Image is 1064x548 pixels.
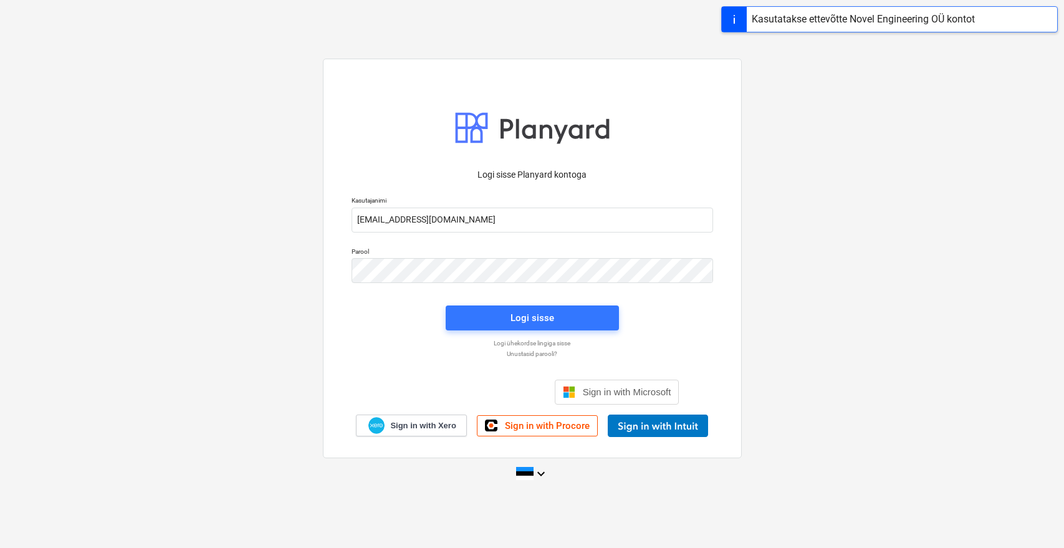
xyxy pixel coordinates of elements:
[583,387,671,397] span: Sign in with Microsoft
[505,420,590,431] span: Sign in with Procore
[356,415,467,436] a: Sign in with Xero
[477,415,598,436] a: Sign in with Procore
[352,196,713,207] p: Kasutajanimi
[752,12,975,27] div: Kasutatakse ettevõtte Novel Engineering OÜ kontot
[368,417,385,434] img: Xero logo
[352,248,713,258] p: Parool
[446,305,619,330] button: Logi sisse
[390,420,456,431] span: Sign in with Xero
[534,466,549,481] i: keyboard_arrow_down
[379,378,551,406] iframe: Sisselogimine Google'i nupu abil
[563,386,575,398] img: Microsoft logo
[345,339,719,347] a: Logi ühekordse lingiga sisse
[510,310,554,326] div: Logi sisse
[352,168,713,181] p: Logi sisse Planyard kontoga
[352,208,713,233] input: Kasutajanimi
[345,350,719,358] a: Unustasid parooli?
